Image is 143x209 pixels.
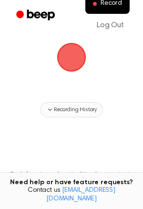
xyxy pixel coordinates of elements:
button: Recording History [40,102,103,117]
a: Log Out [87,14,133,37]
p: Tired of copying and pasting? Use the extension to automatically insert your recordings. [8,171,135,185]
button: Beep Logo [57,43,86,72]
span: Recording History [54,105,97,114]
a: Beep [10,6,63,25]
a: [EMAIL_ADDRESS][DOMAIN_NAME] [46,187,115,202]
span: Contact us [6,187,137,203]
